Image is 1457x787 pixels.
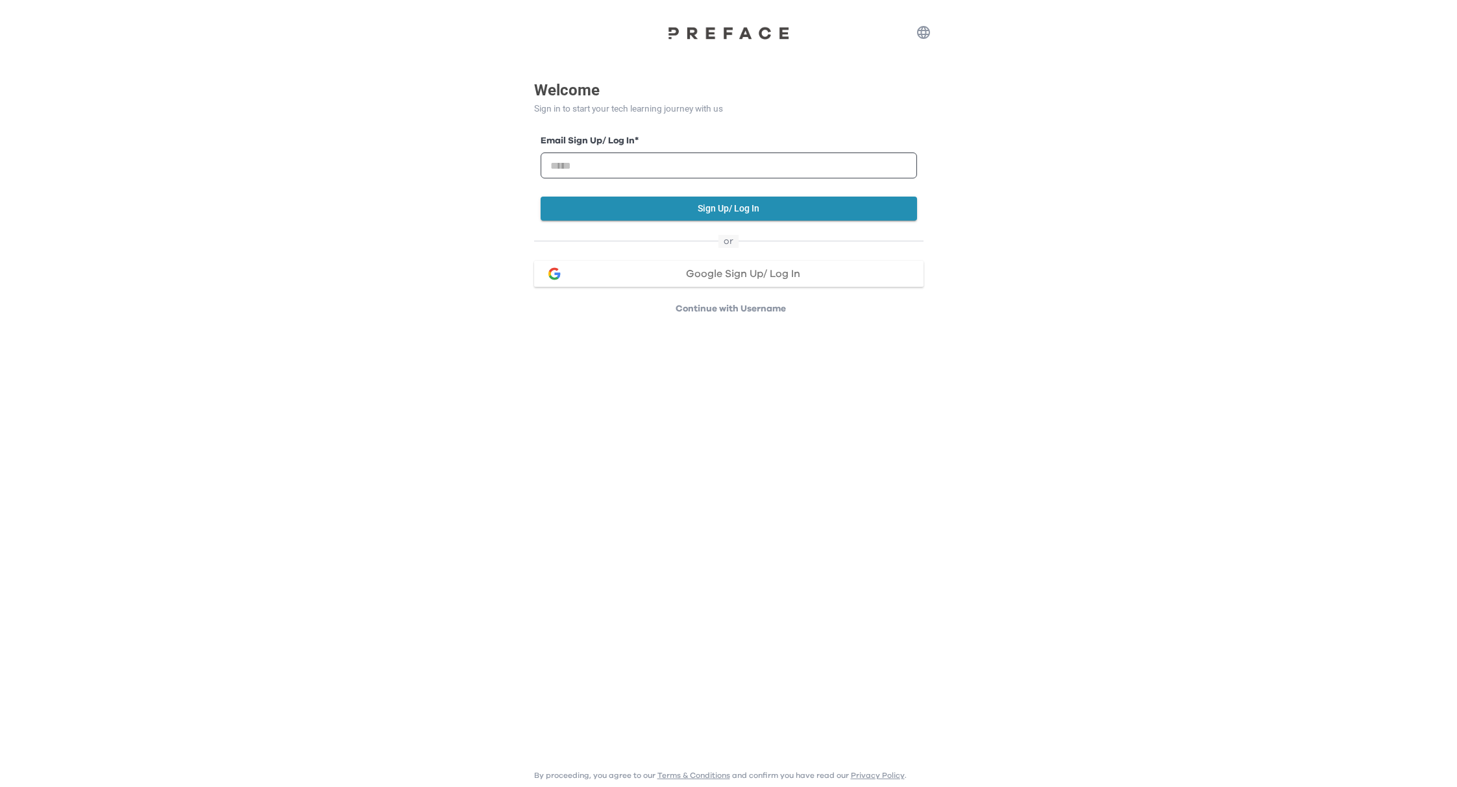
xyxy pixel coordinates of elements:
p: Continue with Username [538,302,924,315]
button: Sign Up/ Log In [541,197,917,221]
p: Welcome [534,79,924,102]
a: Terms & Conditions [657,771,730,779]
p: Sign in to start your tech learning journey with us [534,102,924,115]
img: Preface Logo [664,26,794,40]
span: Google Sign Up/ Log In [686,269,800,279]
button: google loginGoogle Sign Up/ Log In [534,261,924,287]
img: google login [546,266,562,282]
p: By proceeding, you agree to our and confirm you have read our . [534,770,907,781]
label: Email Sign Up/ Log In * [541,134,917,148]
a: Privacy Policy [851,771,905,779]
span: or [718,235,739,248]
